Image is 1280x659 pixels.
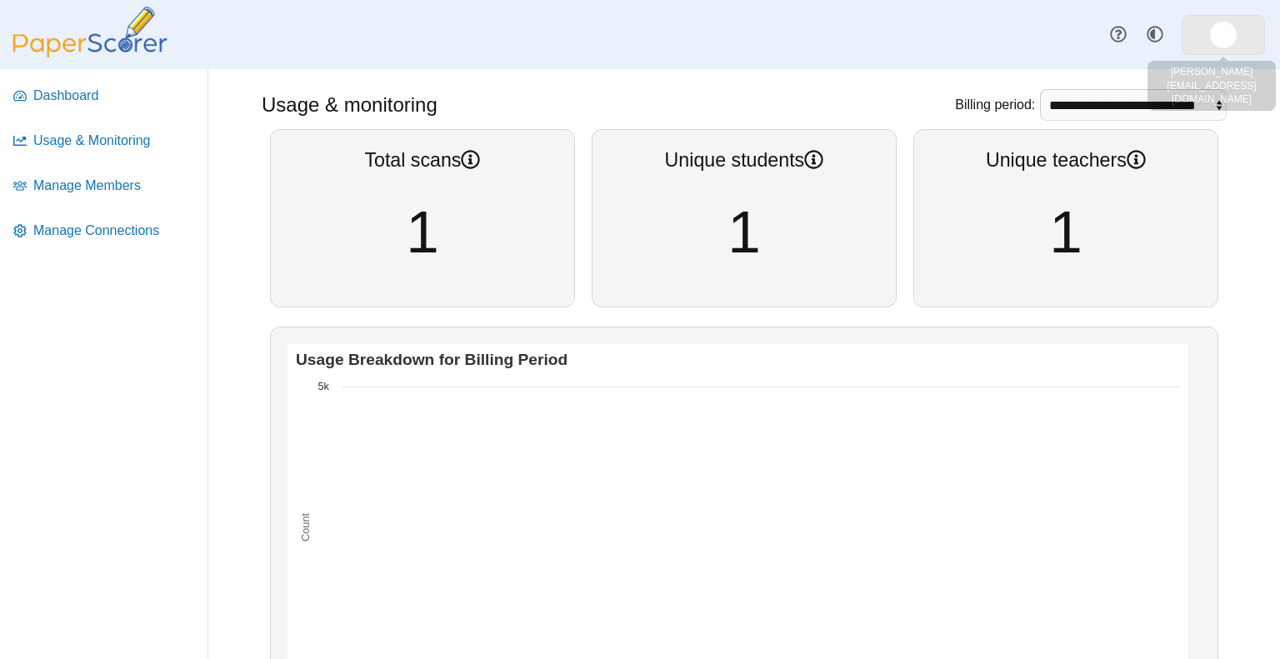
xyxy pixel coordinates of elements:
[287,147,557,173] div: Total scans
[609,191,879,274] div: 1
[33,87,196,105] span: Dashboard
[33,177,196,195] span: Manage Members
[287,191,557,274] div: 1
[1210,22,1237,48] span: Chris Howatt
[33,222,196,240] span: Manage Connections
[609,147,879,173] div: Unique students
[7,76,202,116] a: Dashboard
[7,46,173,60] a: PaperScorer
[7,121,202,161] a: Usage & Monitoring
[7,211,202,251] a: Manage Connections
[296,351,567,368] text: Usage Breakdown for Billing Period
[1182,15,1265,55] a: ps.Cr07iTQyhowsecUX
[262,91,437,119] h1: Usage & monitoring
[931,191,1201,274] div: 1
[317,380,329,392] text: 5k
[33,132,196,150] span: Usage & Monitoring
[955,89,1040,121] div: Billing period:
[1210,22,1237,48] img: ps.Cr07iTQyhowsecUX
[7,7,173,57] img: PaperScorer
[1147,61,1276,111] div: [PERSON_NAME] [EMAIL_ADDRESS][DOMAIN_NAME]
[299,512,312,542] text: Count
[931,147,1201,173] div: Unique teachers
[7,166,202,206] a: Manage Members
